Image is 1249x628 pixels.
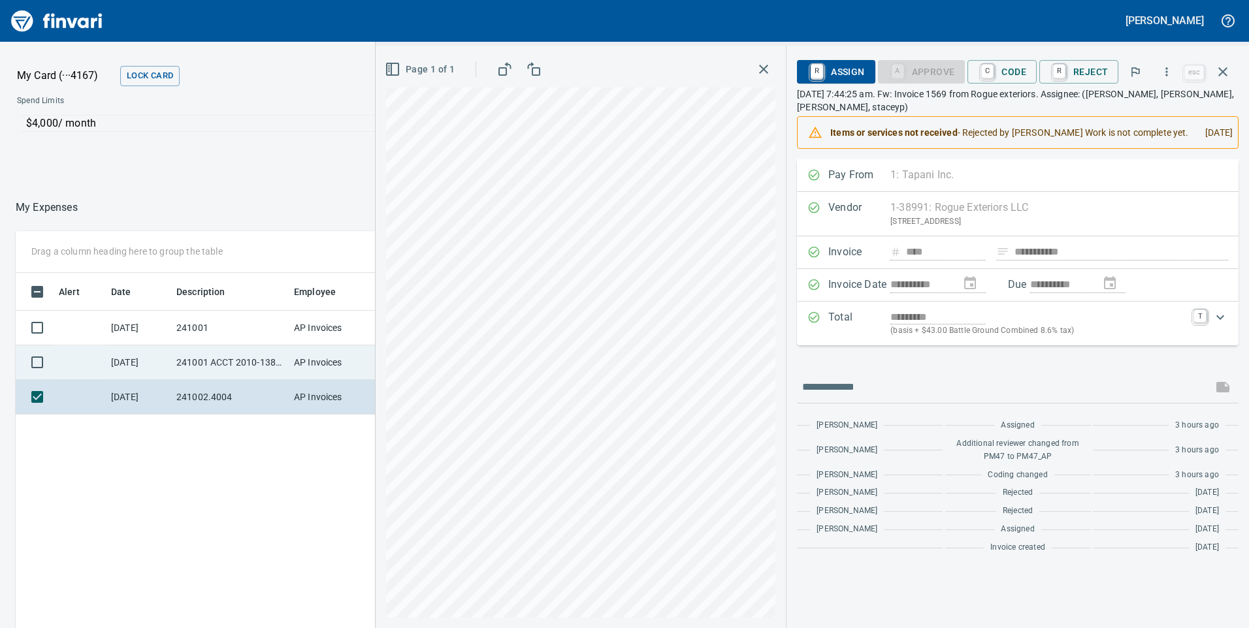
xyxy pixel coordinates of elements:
[817,523,877,536] span: [PERSON_NAME]
[981,64,994,78] a: C
[817,444,877,457] span: [PERSON_NAME]
[17,95,253,108] span: Spend Limits
[817,505,877,518] span: [PERSON_NAME]
[890,324,1186,338] p: (basis + $43.00 Battle Ground Combined 8.6% tax)
[176,284,225,300] span: Description
[828,309,890,338] p: Total
[1053,64,1065,78] a: R
[1181,56,1239,87] span: Close invoice
[1207,371,1239,403] span: This records your message into the invoice and notifies anyone mentioned
[811,64,823,78] a: R
[171,345,289,380] td: 241001 ACCT 2010-1382929
[830,121,1195,144] div: - Rejected by [PERSON_NAME] Work is not complete yet.
[797,302,1239,345] div: Expand
[1152,57,1181,86] button: More
[106,345,171,380] td: [DATE]
[120,66,180,86] button: Lock Card
[1175,419,1219,432] span: 3 hours ago
[1195,121,1233,144] div: [DATE]
[289,345,387,380] td: AP Invoices
[797,60,875,84] button: RAssign
[1039,60,1118,84] button: RReject
[16,200,78,215] p: My Expenses
[1195,505,1219,518] span: [DATE]
[817,486,877,499] span: [PERSON_NAME]
[111,284,131,300] span: Date
[807,61,864,83] span: Assign
[952,437,1084,463] span: Additional reviewer changed from PM47 to PM47_AP
[1001,419,1034,432] span: Assigned
[1001,523,1034,536] span: Assigned
[17,68,115,84] p: My Card (···4167)
[990,541,1045,554] span: Invoice created
[1003,486,1033,499] span: Rejected
[294,284,353,300] span: Employee
[59,284,97,300] span: Alert
[1175,444,1219,457] span: 3 hours ago
[387,61,455,78] span: Page 1 of 1
[830,127,958,138] strong: Items or services not received
[106,380,171,415] td: [DATE]
[171,311,289,345] td: 241001
[1122,10,1207,31] button: [PERSON_NAME]
[1195,486,1219,499] span: [DATE]
[382,57,460,82] button: Page 1 of 1
[817,419,877,432] span: [PERSON_NAME]
[1195,523,1219,536] span: [DATE]
[111,284,148,300] span: Date
[176,284,242,300] span: Description
[1175,469,1219,482] span: 3 hours ago
[31,245,223,258] p: Drag a column heading here to group the table
[1184,65,1204,80] a: esc
[967,60,1037,84] button: CCode
[171,380,289,415] td: 241002.4004
[26,116,436,131] p: $4,000 / month
[1003,505,1033,518] span: Rejected
[106,311,171,345] td: [DATE]
[289,380,387,415] td: AP Invoices
[127,69,173,84] span: Lock Card
[1193,309,1207,322] a: T
[978,61,1026,83] span: Code
[16,200,78,215] nav: breadcrumb
[797,87,1239,114] p: [DATE] 7:44:25 am. Fw: Invoice 1569 from Rogue exteriors. Assignee: ([PERSON_NAME], [PERSON_NAME]...
[59,284,80,300] span: Alert
[1121,57,1150,86] button: Flag
[1195,541,1219,554] span: [DATE]
[988,469,1047,482] span: Coding changed
[7,132,444,145] p: Online allowed
[817,469,877,482] span: [PERSON_NAME]
[1126,14,1204,27] h5: [PERSON_NAME]
[878,65,965,76] div: Coding Required
[289,311,387,345] td: AP Invoices
[294,284,336,300] span: Employee
[1050,61,1108,83] span: Reject
[8,5,106,37] img: Finvari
